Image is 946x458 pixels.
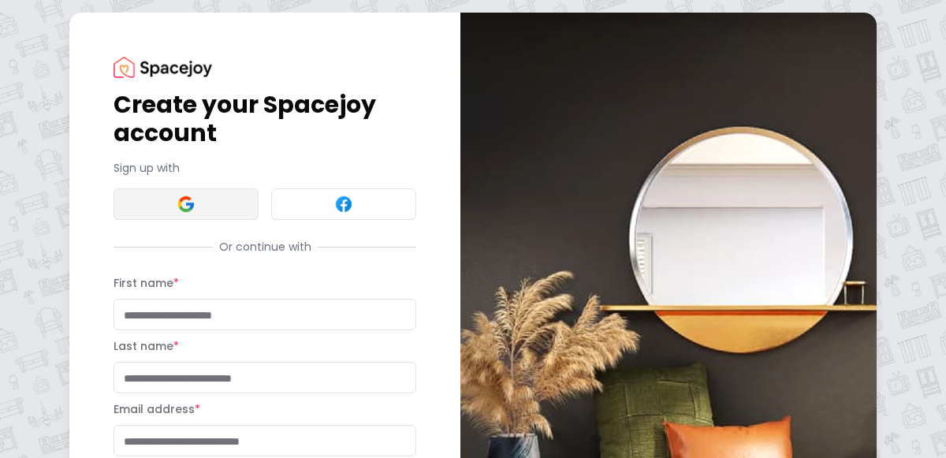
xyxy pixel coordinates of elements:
[114,338,179,354] label: Last name
[114,401,200,417] label: Email address
[114,275,179,291] label: First name
[114,57,212,78] img: Spacejoy Logo
[114,91,416,147] h1: Create your Spacejoy account
[213,239,318,255] span: Or continue with
[334,195,353,214] img: Facebook signin
[177,195,196,214] img: Google signin
[114,160,416,176] p: Sign up with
